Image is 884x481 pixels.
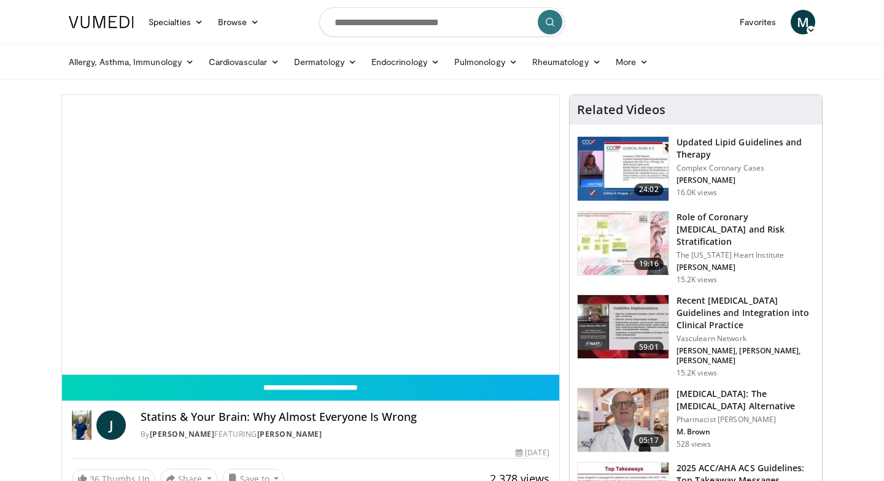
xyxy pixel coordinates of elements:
[634,341,664,353] span: 59:01
[525,50,608,74] a: Rheumatology
[791,10,815,34] a: M
[577,102,665,117] h4: Related Videos
[677,275,717,285] p: 15.2K views
[578,137,669,201] img: 77f671eb-9394-4acc-bc78-a9f077f94e00.150x105_q85_crop-smart_upscale.jpg
[677,294,815,331] h3: Recent [MEDICAL_DATA] Guidelines and Integration into Clinical Practice
[677,334,815,344] p: Vasculearn Network
[677,427,815,437] p: M. Brown
[677,263,815,272] p: [PERSON_NAME]
[677,415,815,425] p: Pharmacist [PERSON_NAME]
[364,50,447,74] a: Endocrinology
[577,136,815,201] a: 24:02 Updated Lipid Guidelines and Therapy Complex Coronary Cases [PERSON_NAME] 16.0K views
[516,447,549,458] div: [DATE]
[72,410,91,440] img: Dr. Jordan Rennicke
[677,188,717,198] p: 16.0K views
[150,429,215,439] a: [PERSON_NAME]
[141,410,549,424] h4: Statins & Your Brain: Why Almost Everyone Is Wrong
[201,50,287,74] a: Cardiovascular
[634,258,664,270] span: 19:16
[677,136,815,161] h3: Updated Lipid Guidelines and Therapy
[677,368,717,378] p: 15.2K views
[578,295,669,359] img: 87825f19-cf4c-4b91-bba1-ce218758c6bb.150x105_q85_crop-smart_upscale.jpg
[608,50,656,74] a: More
[319,7,565,37] input: Search topics, interventions
[257,429,322,439] a: [PERSON_NAME]
[577,388,815,453] a: 05:17 [MEDICAL_DATA]: The [MEDICAL_DATA] Alternative Pharmacist [PERSON_NAME] M. Brown 528 views
[677,175,815,185] p: [PERSON_NAME]
[211,10,267,34] a: Browse
[677,163,815,173] p: Complex Coronary Cases
[62,95,559,375] video-js: Video Player
[677,388,815,412] h3: [MEDICAL_DATA]: The [MEDICAL_DATA] Alternative
[69,16,134,28] img: VuMedi Logo
[577,211,815,285] a: 19:16 Role of Coronary [MEDICAL_DATA] and Risk Stratification The [US_STATE] Heart Institute [PER...
[677,439,711,449] p: 528 views
[96,410,126,440] a: J
[447,50,525,74] a: Pulmonology
[578,388,669,452] img: ce9609b9-a9bf-4b08-84dd-8eeb8ab29fc6.150x105_q85_crop-smart_upscale.jpg
[577,294,815,378] a: 59:01 Recent [MEDICAL_DATA] Guidelines and Integration into Clinical Practice Vasculearn Network ...
[677,346,815,366] p: [PERSON_NAME], [PERSON_NAME], [PERSON_NAME]
[287,50,364,74] a: Dermatology
[677,211,815,248] h3: Role of Coronary [MEDICAL_DATA] and Risk Stratification
[578,212,669,275] img: 1efa8c99-7b8a-4ab5-a569-1c219ae7bd2c.150x105_q85_crop-smart_upscale.jpg
[61,50,201,74] a: Allergy, Asthma, Immunology
[634,434,664,447] span: 05:17
[141,10,211,34] a: Specialties
[634,183,664,196] span: 24:02
[732,10,783,34] a: Favorites
[141,429,549,440] div: By FEATURING
[677,250,815,260] p: The [US_STATE] Heart Institute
